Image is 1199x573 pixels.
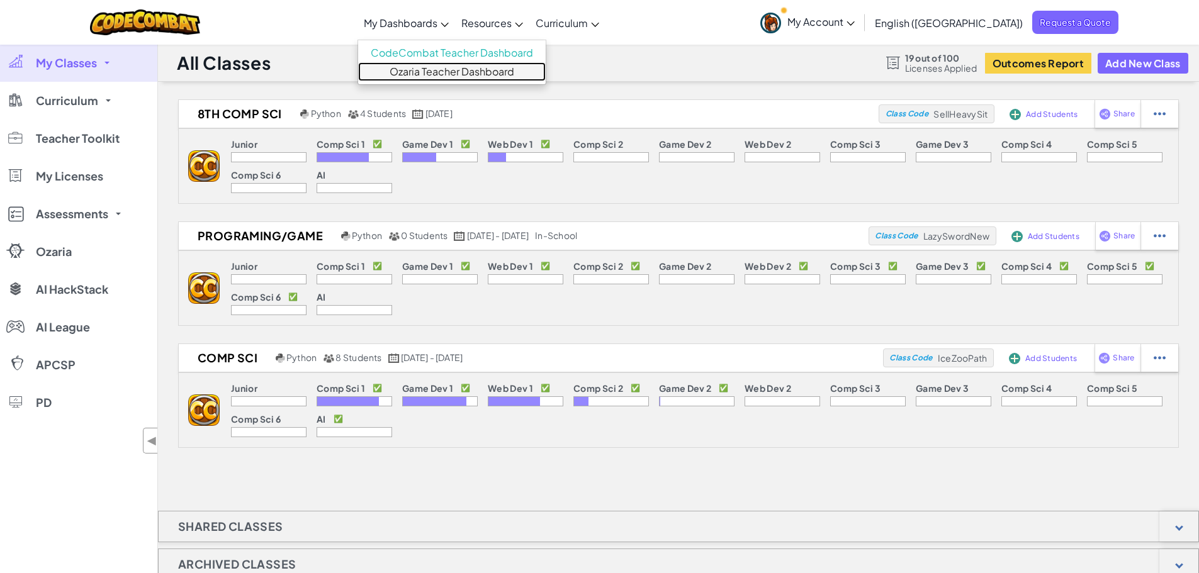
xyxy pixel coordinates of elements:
p: Game Dev 2 [659,139,711,149]
p: Junior [231,383,257,393]
p: Comp Sci 4 [1001,139,1052,149]
p: ✅ [461,261,470,271]
p: Comp Sci 5 [1087,261,1137,271]
a: Curriculum [529,6,605,40]
p: Comp Sci 3 [830,139,881,149]
p: ✅ [373,139,382,149]
h2: Comp Sci [179,348,273,367]
img: python.png [341,231,351,241]
span: 4 Students [360,108,406,119]
span: Add Students [1025,355,1077,362]
span: 19 out of 100 [905,53,977,63]
p: ✅ [334,414,343,424]
img: IconAddStudents.svg [1010,109,1021,120]
img: calendar.svg [388,353,400,363]
span: ◀ [147,431,157,450]
p: Game Dev 1 [402,383,453,393]
span: My Classes [36,57,97,69]
p: Junior [231,139,257,149]
span: LazySwordNew [923,230,989,242]
p: Game Dev 1 [402,261,453,271]
span: English ([GEOGRAPHIC_DATA]) [875,16,1023,30]
h1: Shared Classes [159,511,303,542]
span: Assessments [36,208,108,220]
span: Add Students [1026,111,1078,118]
span: My Account [787,15,855,28]
p: ✅ [541,261,550,271]
span: Share [1113,232,1135,240]
div: in-school [535,230,577,242]
img: logo [188,150,220,182]
a: Request a Quote [1032,11,1118,34]
span: Class Code [889,354,932,362]
img: IconAddStudents.svg [1009,353,1020,364]
img: python.png [276,353,285,363]
p: ✅ [1145,261,1154,271]
p: Comp Sci 5 [1087,383,1137,393]
p: ✅ [288,292,298,302]
img: python.png [300,109,310,119]
p: Comp Sci 2 [573,139,623,149]
p: ✅ [373,261,382,271]
button: Outcomes Report [985,53,1091,74]
p: ✅ [799,261,808,271]
p: Web Dev 1 [488,139,533,149]
img: calendar.svg [454,231,465,241]
span: Curriculum [36,95,98,106]
span: Licenses Applied [905,63,977,73]
span: [DATE] - [DATE] [467,230,529,241]
img: MultipleUsers.png [347,109,359,119]
span: Share [1113,110,1135,118]
span: Teacher Toolkit [36,133,120,144]
p: Comp Sci 2 [573,383,623,393]
a: Resources [455,6,529,40]
span: Add Students [1028,233,1079,240]
img: IconStudentEllipsis.svg [1154,352,1166,364]
span: Python [286,352,317,363]
p: Game Dev 2 [659,383,711,393]
span: AI League [36,321,90,333]
span: My Dashboards [364,16,437,30]
a: My Dashboards [357,6,455,40]
p: ✅ [541,139,550,149]
h2: 8th Comp Sci [179,104,297,123]
img: IconAddStudents.svg [1011,231,1023,242]
p: AI [317,414,326,424]
span: 0 Students [401,230,448,241]
p: Game Dev 1 [402,139,453,149]
p: ✅ [373,383,382,393]
span: Share [1113,354,1134,362]
p: Web Dev 1 [488,261,533,271]
p: Comp Sci 3 [830,261,881,271]
p: ✅ [461,383,470,393]
p: ✅ [631,383,640,393]
p: AI [317,292,326,302]
p: Comp Sci 6 [231,170,281,180]
span: Python [311,108,341,119]
p: Web Dev 2 [745,261,791,271]
button: Add New Class [1098,53,1188,74]
a: 8th Comp Sci Python 4 Students [DATE] [179,104,879,123]
img: logo [188,272,220,304]
p: Comp Sci 4 [1001,261,1052,271]
a: Programing/Game Python 0 Students [DATE] - [DATE] in-school [179,226,869,245]
span: IceZooPath [938,352,988,364]
p: ✅ [888,261,898,271]
p: AI [317,170,326,180]
p: ✅ [461,139,470,149]
p: Web Dev 1 [488,383,533,393]
p: Web Dev 2 [745,139,791,149]
img: calendar.svg [412,109,424,119]
a: My Account [754,3,861,42]
img: IconShare_Purple.svg [1099,230,1111,242]
img: CodeCombat logo [90,9,200,35]
span: SellHeavySit [933,108,988,120]
span: AI HackStack [36,284,108,295]
span: Ozaria [36,246,72,257]
p: Comp Sci 6 [231,292,281,302]
p: Junior [231,261,257,271]
p: Web Dev 2 [745,383,791,393]
span: Python [352,230,382,241]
